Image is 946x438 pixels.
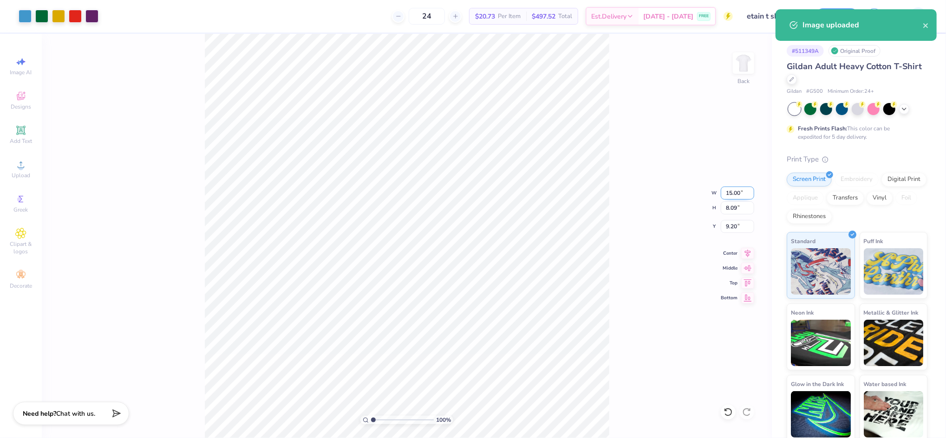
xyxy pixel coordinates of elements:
span: Neon Ink [791,308,814,317]
div: Print Type [787,154,927,165]
button: close [923,19,929,31]
div: Foil [895,191,917,205]
span: Bottom [721,295,737,301]
div: Rhinestones [787,210,832,224]
span: Decorate [10,282,32,290]
span: # G500 [806,88,823,96]
span: Add Text [10,137,32,145]
span: Minimum Order: 24 + [828,88,874,96]
div: # 511349A [787,45,824,57]
span: Clipart & logos [5,240,37,255]
span: Standard [791,236,816,246]
span: [DATE] - [DATE] [643,12,693,21]
span: Top [721,280,737,286]
div: Transfers [827,191,864,205]
div: Embroidery [835,173,879,187]
span: Total [558,12,572,21]
div: Back [737,77,750,85]
span: Center [721,250,737,257]
span: $20.73 [475,12,495,21]
span: Middle [721,265,737,271]
input: – – [409,8,445,25]
img: Back [734,54,753,72]
img: Puff Ink [864,248,924,295]
div: Digital Print [881,173,926,187]
img: Metallic & Glitter Ink [864,320,924,366]
div: Original Proof [829,45,881,57]
strong: Fresh Prints Flash: [798,125,847,132]
img: Standard [791,248,851,295]
img: Neon Ink [791,320,851,366]
span: Chat with us. [56,409,95,418]
span: Gildan [787,88,802,96]
div: This color can be expedited for 5 day delivery. [798,124,912,141]
div: Applique [787,191,824,205]
div: Vinyl [867,191,893,205]
span: 100 % [436,416,451,424]
strong: Need help? [23,409,56,418]
span: Greek [14,206,28,213]
span: Glow in the Dark Ink [791,379,844,389]
span: Designs [11,103,31,110]
span: FREE [699,13,709,19]
img: Glow in the Dark Ink [791,391,851,438]
img: Water based Ink [864,391,924,438]
span: Water based Ink [864,379,907,389]
span: Est. Delivery [591,12,626,21]
span: $497.52 [532,12,555,21]
span: Image AI [10,69,32,76]
span: Metallic & Glitter Ink [864,308,919,317]
span: Gildan Adult Heavy Cotton T-Shirt [787,61,922,72]
span: Puff Ink [864,236,883,246]
span: Per Item [498,12,521,21]
input: Untitled Design [740,7,808,26]
div: Image uploaded [802,19,923,31]
span: Upload [12,172,30,179]
div: Screen Print [787,173,832,187]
